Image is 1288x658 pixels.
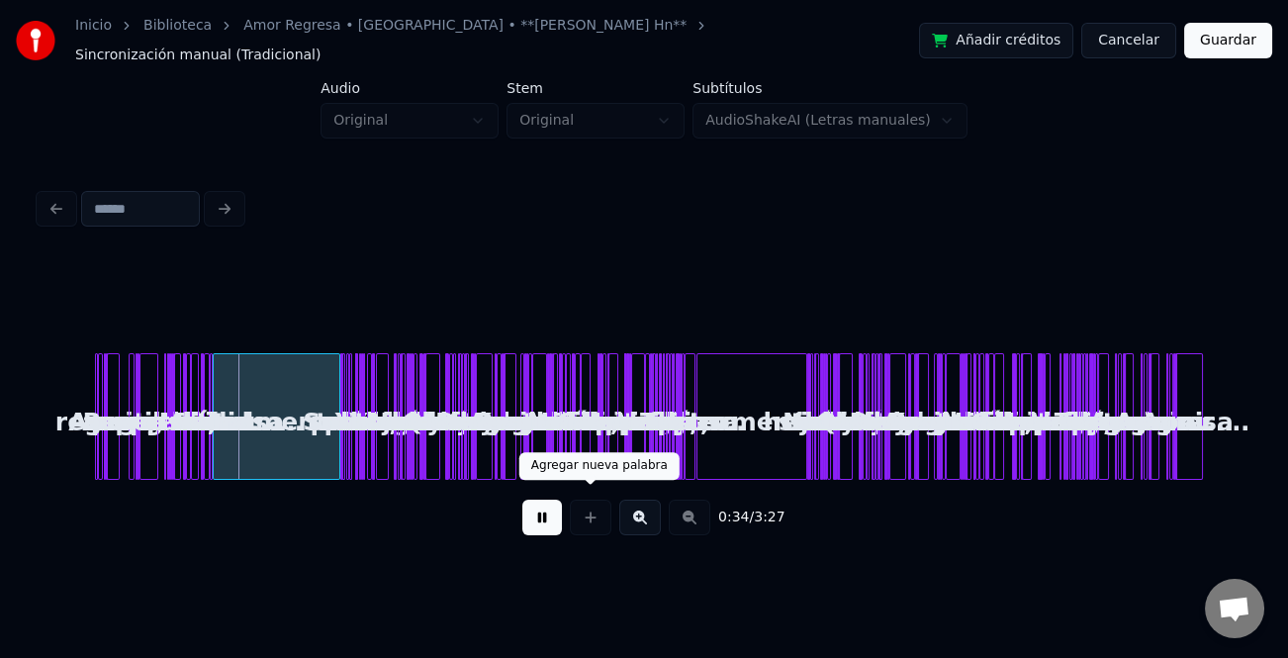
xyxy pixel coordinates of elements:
[75,16,919,65] nav: breadcrumb
[243,16,687,36] a: Amor Regresa • [GEOGRAPHIC_DATA] • **[PERSON_NAME] Hn**
[321,81,499,95] label: Audio
[1184,23,1272,58] button: Guardar
[75,46,321,65] span: Sincronización manual (Tradicional)
[531,458,668,474] div: Agregar nueva palabra
[16,21,55,60] img: youka
[919,23,1073,58] button: Añadir créditos
[718,508,766,527] div: /
[1081,23,1176,58] button: Cancelar
[718,508,749,527] span: 0:34
[506,81,685,95] label: Stem
[1205,579,1264,638] a: Chat abierto
[143,16,212,36] a: Biblioteca
[75,16,112,36] a: Inicio
[754,508,784,527] span: 3:27
[692,81,967,95] label: Subtítulos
